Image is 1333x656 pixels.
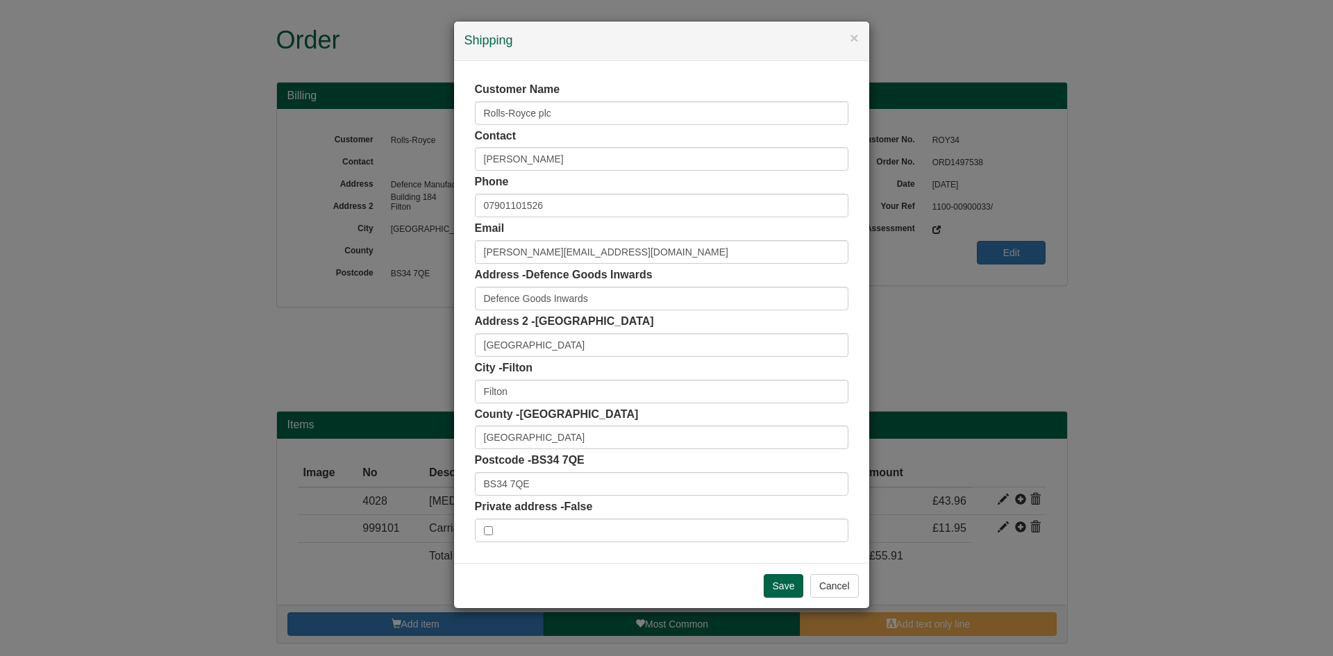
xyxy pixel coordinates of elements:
label: Email [475,221,505,237]
label: City - [475,360,533,376]
button: × [850,31,858,45]
button: Cancel [810,574,859,598]
label: Private address - [475,499,593,515]
h4: Shipping [464,32,859,50]
label: Contact [475,128,517,144]
label: County - [475,407,639,423]
label: Address - [475,267,653,283]
span: [GEOGRAPHIC_DATA] [519,408,638,420]
span: Defence Goods Inwards [526,269,652,280]
label: Postcode - [475,453,585,469]
label: Address 2 - [475,314,654,330]
span: False [564,501,592,512]
span: [GEOGRAPHIC_DATA] [535,315,654,327]
span: BS34 7QE [531,454,584,466]
label: Customer Name [475,82,560,98]
span: Filton [503,362,533,373]
input: Save [764,574,804,598]
label: Phone [475,174,509,190]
